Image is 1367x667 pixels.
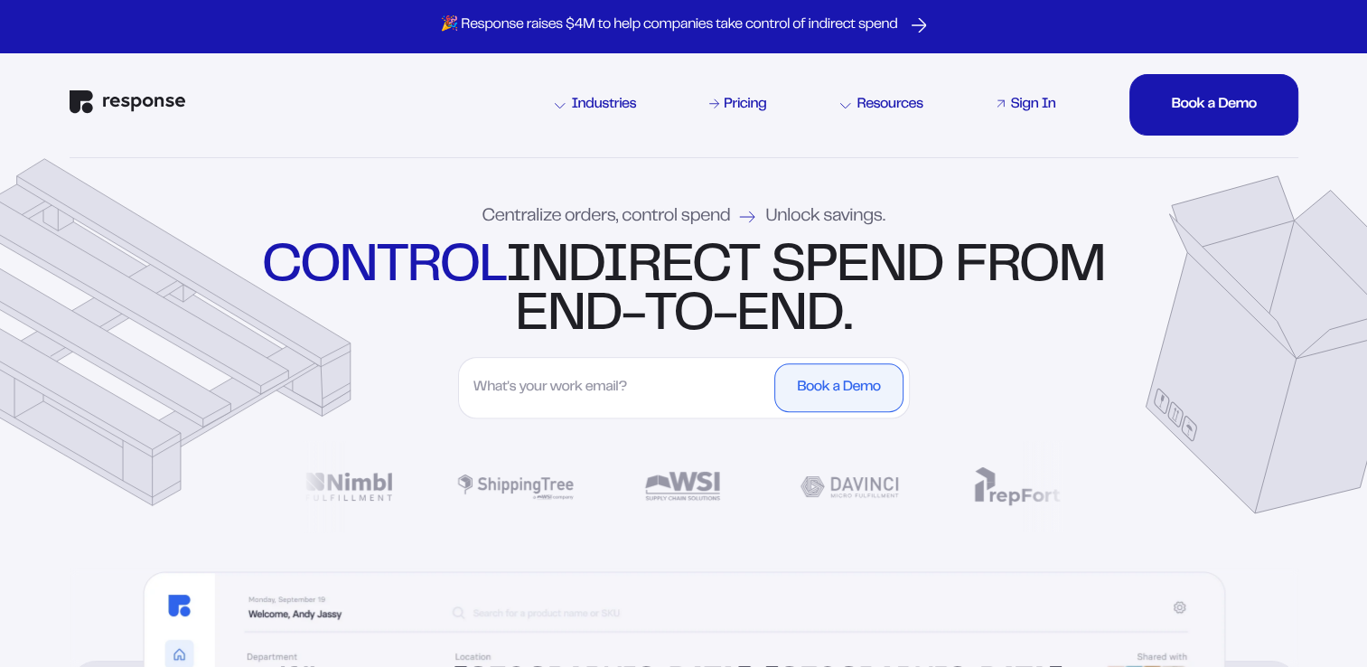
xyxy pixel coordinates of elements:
span: Unlock savings. [765,208,885,226]
div: Book a Demo [797,380,880,395]
a: Sign In [993,94,1059,116]
input: What's your work email? [464,363,771,412]
div: Book a Demo [1171,98,1256,112]
a: Response Home [70,90,185,118]
a: Pricing [707,94,770,116]
button: Book a DemoBook a DemoBook a DemoBook a Demo [1129,74,1297,136]
div: Resources [840,98,922,112]
div: indirect spend from end-to-end. [257,243,1110,341]
div: Pricing [724,98,766,112]
div: Industries [555,98,636,112]
strong: control [262,244,505,291]
p: 🎉 Response raises $4M to help companies take control of indirect spend [441,16,898,35]
div: Centralize orders, control spend [482,208,885,226]
button: Book a Demo [774,363,903,412]
div: Sign In [1010,98,1055,112]
img: Response Logo [70,90,185,114]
